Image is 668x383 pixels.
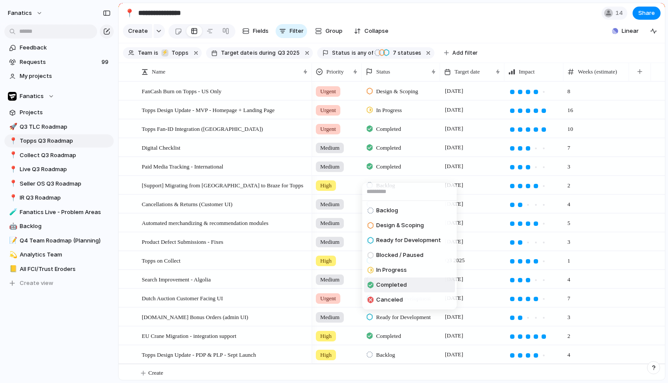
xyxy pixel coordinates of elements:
[376,281,407,289] span: Completed
[376,266,407,274] span: In Progress
[376,295,403,304] span: Canceled
[376,251,423,260] span: Blocked / Paused
[376,221,424,230] span: Design & Scoping
[376,236,441,245] span: Ready for Development
[376,206,398,215] span: Backlog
